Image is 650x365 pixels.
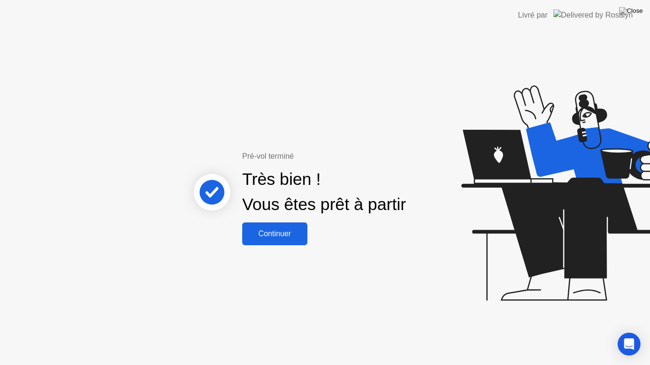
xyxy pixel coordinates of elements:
[553,10,633,20] img: Delivered by Rosalyn
[242,167,406,217] div: Très bien ! Vous êtes prêt à partir
[245,230,305,238] div: Continuer
[242,151,439,162] div: Pré-vol terminé
[618,333,640,355] div: Open Intercom Messenger
[518,10,548,21] div: Livré par
[619,7,643,15] img: Close
[242,222,307,245] button: Continuer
